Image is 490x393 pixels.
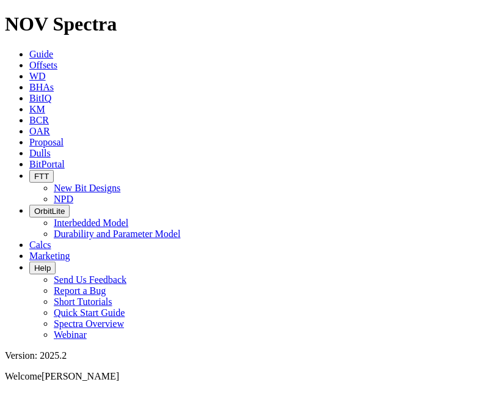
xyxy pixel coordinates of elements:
a: Short Tutorials [54,296,112,307]
a: Webinar [54,329,87,340]
a: New Bit Designs [54,183,120,193]
a: Spectra Overview [54,318,124,329]
div: Version: 2025.2 [5,350,485,361]
button: FTT [29,170,54,183]
a: NPD [54,194,73,204]
a: WD [29,71,46,81]
a: KM [29,104,45,114]
a: BitIQ [29,93,51,103]
a: BitPortal [29,159,65,169]
h1: NOV Spectra [5,13,485,35]
a: Send Us Feedback [54,274,126,285]
a: Interbedded Model [54,218,128,228]
span: OrbitLite [34,207,65,216]
a: Quick Start Guide [54,307,125,318]
span: FTT [34,172,49,181]
a: Marketing [29,251,70,261]
p: Welcome [5,371,485,382]
a: Durability and Parameter Model [54,229,181,239]
button: OrbitLite [29,205,70,218]
a: Dulls [29,148,51,158]
span: Help [34,263,51,273]
a: BHAs [29,82,54,92]
a: Guide [29,49,53,59]
span: [PERSON_NAME] [42,371,119,381]
a: OAR [29,126,50,136]
a: Report a Bug [54,285,106,296]
a: Calcs [29,240,51,250]
a: Proposal [29,137,64,147]
button: Help [29,262,56,274]
a: BCR [29,115,49,125]
a: Offsets [29,60,57,70]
